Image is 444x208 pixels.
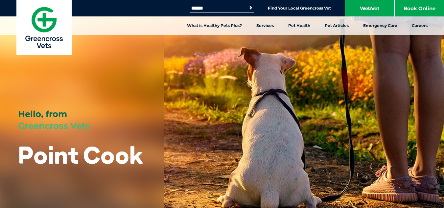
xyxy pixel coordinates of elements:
[317,16,356,35] a: Pet Articles
[247,5,254,11] button: Search
[18,109,67,119] span: Hello, from
[18,121,90,131] span: Greencross Vets
[249,16,281,35] a: Services
[281,16,317,35] a: Pet Health
[405,16,435,35] a: Careers
[18,142,143,168] h1: Point Cook
[180,16,249,35] a: What is Healthy Pets Plus?
[268,6,331,11] a: Find Your Local Greencross Vet
[356,16,405,35] a: Emergency Care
